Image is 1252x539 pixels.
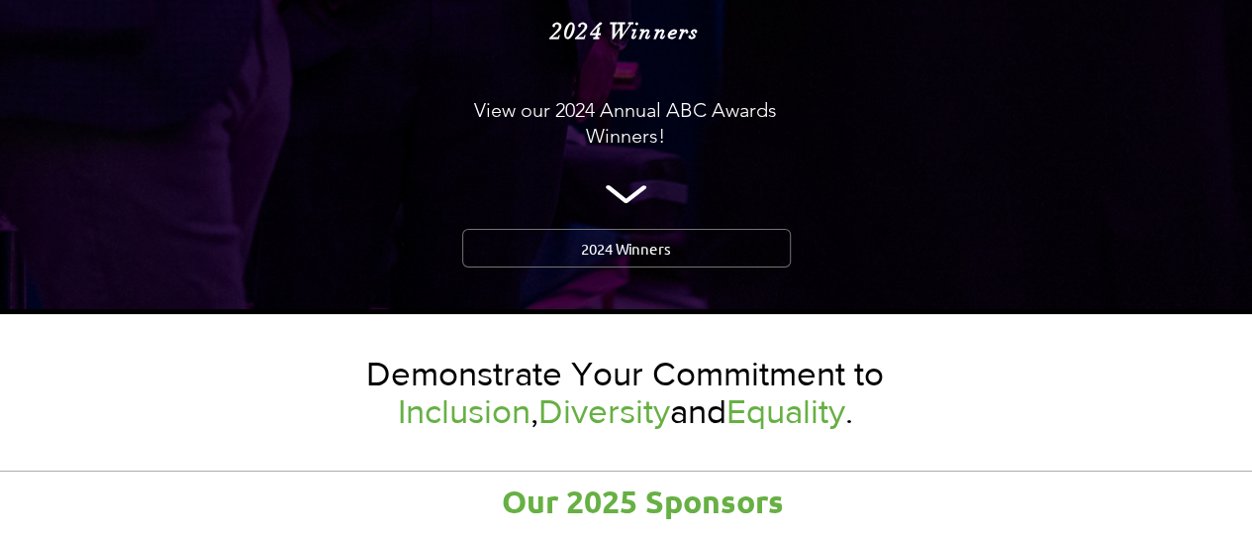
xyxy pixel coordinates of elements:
[551,18,700,45] span: 2024 Winners
[538,392,670,430] span: Diversity
[366,355,884,430] span: Demonstrate Your Commitment to , and .
[398,392,530,430] span: Inclusion
[474,98,777,148] span: View our 2024 Annual ABC Awards Winners!
[726,392,845,430] span: Equality
[462,229,791,268] a: 2024 Winners
[581,238,671,259] span: 2024 Winners
[502,482,784,521] span: Our 2025 Sponsors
